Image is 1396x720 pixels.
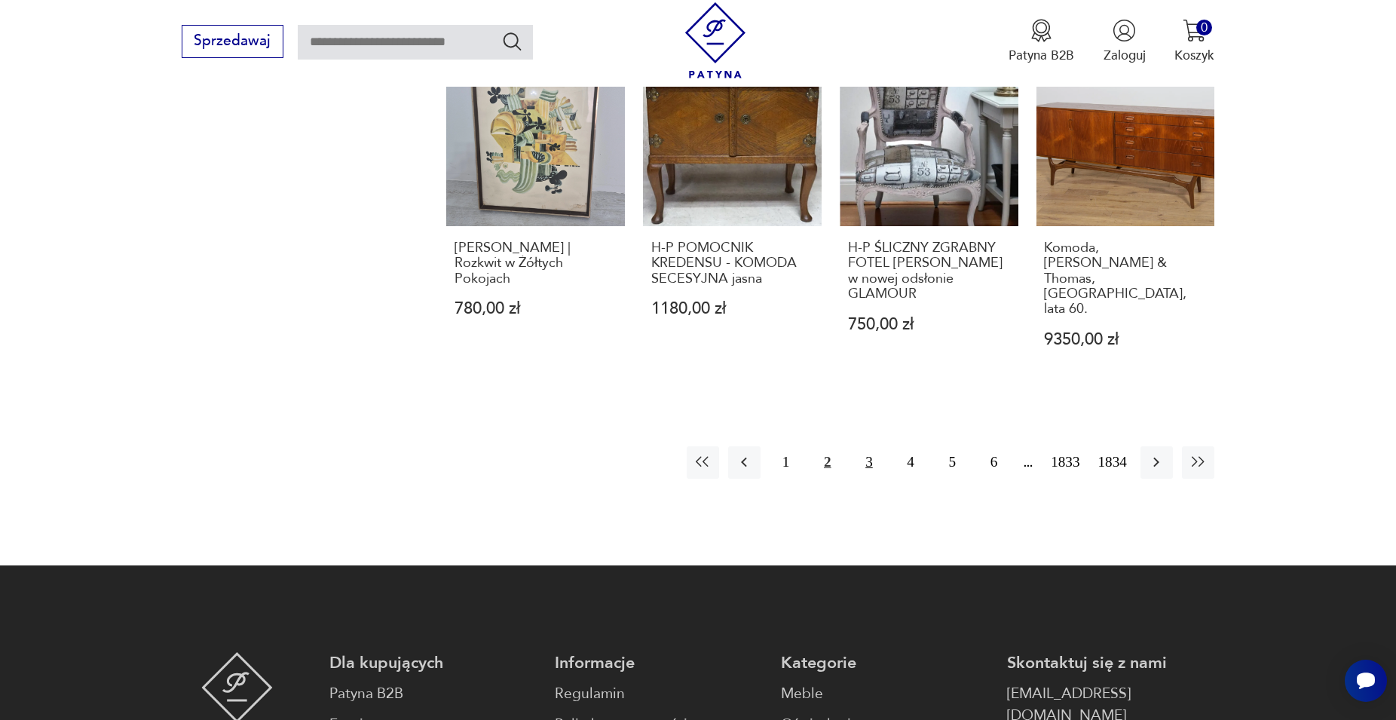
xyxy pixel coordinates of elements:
[1036,47,1215,383] a: Komoda, Greaves & Thomas, Wielka Brytania, lata 60.Komoda, [PERSON_NAME] & Thomas, [GEOGRAPHIC_DA...
[936,446,969,479] button: 5
[853,446,885,479] button: 3
[182,25,283,58] button: Sprzedawaj
[1009,19,1074,64] button: Patyna B2B
[1007,652,1215,674] p: Skontaktuj się z nami
[555,683,763,705] a: Regulamin
[1009,47,1074,64] p: Patyna B2B
[1174,47,1214,64] p: Koszyk
[1030,19,1053,42] img: Ikona medalu
[895,446,927,479] button: 4
[848,241,1010,302] h3: H-P ŚLICZNY ZGRABNY FOTEL [PERSON_NAME] w nowej odsłonie GLAMOUR
[1044,332,1206,348] p: 9350,00 zł
[978,446,1010,479] button: 6
[1094,446,1131,479] button: 1834
[811,446,843,479] button: 2
[182,36,283,48] a: Sprzedawaj
[1104,47,1146,64] p: Zaloguj
[1046,446,1084,479] button: 1833
[781,652,989,674] p: Kategorie
[501,30,523,52] button: Szukaj
[446,47,625,383] a: Alfred Klosowski | Rozkwit w Żółtych Pokojach[PERSON_NAME] | Rozkwit w Żółtych Pokojach780,00 zł
[1044,241,1206,317] h3: Komoda, [PERSON_NAME] & Thomas, [GEOGRAPHIC_DATA], lata 60.
[840,47,1018,383] a: H-P ŚLICZNY ZGRABNY FOTEL LUDWIK RZEŹBIONY w nowej odsłonie GLAMOURH-P ŚLICZNY ZGRABNY FOTEL [PER...
[1113,19,1136,42] img: Ikonka użytkownika
[781,683,989,705] a: Meble
[643,47,822,383] a: H-P POMOCNIK KREDENSU - KOMODA SECESYJNA jasnaH-P POMOCNIK KREDENSU - KOMODA SECESYJNA jasna1180,...
[329,652,537,674] p: Dla kupujących
[329,683,537,705] a: Patyna B2B
[1104,19,1146,64] button: Zaloguj
[1009,19,1074,64] a: Ikona medaluPatyna B2B
[1174,19,1214,64] button: 0Koszyk
[770,446,802,479] button: 1
[1345,660,1387,702] iframe: Smartsupp widget button
[651,301,813,317] p: 1180,00 zł
[678,2,754,78] img: Patyna - sklep z meblami i dekoracjami vintage
[455,241,617,286] h3: [PERSON_NAME] | Rozkwit w Żółtych Pokojach
[455,301,617,317] p: 780,00 zł
[651,241,813,286] h3: H-P POMOCNIK KREDENSU - KOMODA SECESYJNA jasna
[555,652,763,674] p: Informacje
[1183,19,1206,42] img: Ikona koszyka
[1196,20,1212,35] div: 0
[848,317,1010,332] p: 750,00 zł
